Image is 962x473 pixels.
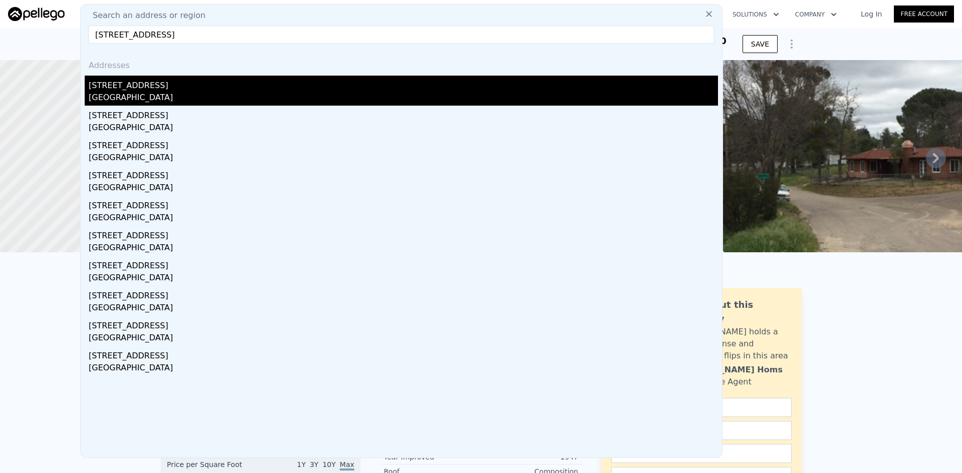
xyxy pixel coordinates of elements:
div: [GEOGRAPHIC_DATA] [89,152,718,166]
span: 3Y [310,460,318,468]
div: [STREET_ADDRESS] [89,316,718,332]
span: Search an address or region [85,10,205,22]
img: Pellego [8,7,65,21]
div: [GEOGRAPHIC_DATA] [89,242,718,256]
span: 10Y [323,460,336,468]
span: 1Y [297,460,306,468]
a: Free Account [894,6,954,23]
div: [STREET_ADDRESS] [89,256,718,272]
button: Company [787,6,845,24]
div: [GEOGRAPHIC_DATA] [89,92,718,106]
button: Solutions [725,6,787,24]
div: [STREET_ADDRESS] [89,196,718,212]
div: [STREET_ADDRESS] [89,106,718,122]
div: [STREET_ADDRESS] [89,136,718,152]
div: [GEOGRAPHIC_DATA] [89,212,718,226]
button: Show Options [782,34,802,54]
button: SAVE [743,35,778,53]
div: [GEOGRAPHIC_DATA] [89,362,718,376]
div: [PERSON_NAME] Homs [680,364,783,376]
span: Max [340,460,354,470]
div: [STREET_ADDRESS] [89,76,718,92]
div: [GEOGRAPHIC_DATA] [89,302,718,316]
div: [GEOGRAPHIC_DATA] [89,332,718,346]
a: Log In [849,9,894,19]
div: [GEOGRAPHIC_DATA] [89,272,718,286]
div: [STREET_ADDRESS] [89,286,718,302]
div: [PERSON_NAME] holds a broker license and personally flips in this area [680,326,792,362]
div: [STREET_ADDRESS] [89,226,718,242]
div: Ask about this property [680,298,792,326]
div: [STREET_ADDRESS] [89,346,718,362]
div: [GEOGRAPHIC_DATA] [89,122,718,136]
div: [STREET_ADDRESS] [89,166,718,182]
div: [GEOGRAPHIC_DATA] [89,182,718,196]
div: Addresses [85,52,718,76]
input: Enter an address, city, region, neighborhood or zip code [89,26,714,44]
